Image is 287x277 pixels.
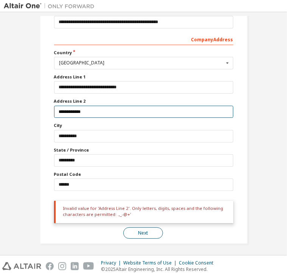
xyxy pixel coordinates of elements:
img: linkedin.svg [71,262,79,270]
img: instagram.svg [58,262,66,270]
button: Next [123,227,163,239]
img: Altair One [4,2,98,10]
div: Privacy [101,260,123,266]
label: Address Line 2 [54,98,233,104]
div: Company Address [54,33,233,45]
div: Invalid value for 'Address Line 2'. Only letters, digits, spaces and the following characters are... [54,201,233,223]
label: Postal Code [54,171,233,177]
label: Country [54,50,233,56]
img: altair_logo.svg [2,262,41,270]
div: Cookie Consent [179,260,218,266]
div: [GEOGRAPHIC_DATA] [59,61,224,65]
label: State / Province [54,147,233,153]
img: youtube.svg [83,262,94,270]
div: Website Terms of Use [123,260,179,266]
img: facebook.svg [46,262,54,270]
label: City [54,122,233,128]
p: © 2025 Altair Engineering, Inc. All Rights Reserved. [101,266,218,272]
label: Address Line 1 [54,74,233,80]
